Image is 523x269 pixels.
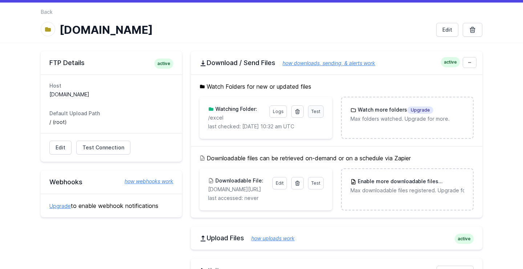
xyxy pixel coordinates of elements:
[60,23,430,36] h1: [DOMAIN_NAME]
[308,177,324,189] a: Test
[342,169,473,203] a: Enable more downloadable filesUpgrade Max downloadable files registered. Upgrade for more.
[199,154,474,162] h5: Downloadable files can be retrieved on-demand or on a schedule via Zapier
[311,180,320,186] span: Test
[311,109,320,114] span: Test
[342,97,473,131] a: Watch more foldersUpgrade Max folders watched. Upgrade for more.
[308,105,324,118] a: Test
[49,203,71,209] a: Upgrade
[208,186,268,193] p: [DOMAIN_NAME][URL]
[441,57,460,67] span: active
[407,107,433,114] span: Upgrade
[41,194,182,217] div: to enable webhook notifications
[82,144,124,151] span: Test Connection
[199,59,474,67] h2: Download / Send Files
[438,178,465,185] span: Upgrade
[76,141,130,154] a: Test Connection
[49,82,173,89] dt: Host
[350,187,464,194] p: Max downloadable files registered. Upgrade for more.
[487,233,514,260] iframe: Drift Widget Chat Controller
[199,234,474,242] h2: Upload Files
[208,194,323,202] p: last accessed: never
[244,235,295,241] a: how uploads work
[214,105,257,113] h3: Watching Folder:
[49,141,72,154] a: Edit
[436,23,458,37] a: Edit
[49,110,173,117] dt: Default Upload Path
[208,123,323,130] p: last checked: [DATE] 10:32 am UTC
[269,105,287,118] a: Logs
[41,8,482,20] nav: Breadcrumb
[41,8,53,16] a: Back
[356,178,464,185] h3: Enable more downloadable files
[199,82,474,91] h5: Watch Folders for new or updated files
[49,91,173,98] dd: [DOMAIN_NAME]
[214,177,263,184] h3: Downloadable File:
[154,59,173,69] span: active
[208,114,265,121] p: excel
[455,234,474,244] span: active
[49,119,173,126] dd: / (root)
[272,177,287,189] a: Edit
[275,60,375,66] a: how downloads, sending, & alerts work
[117,178,173,185] a: how webhooks work
[356,106,433,114] h3: Watch more folders
[49,178,173,186] h2: Webhooks
[350,115,464,123] p: Max folders watched. Upgrade for more.
[49,59,173,67] h2: FTP Details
